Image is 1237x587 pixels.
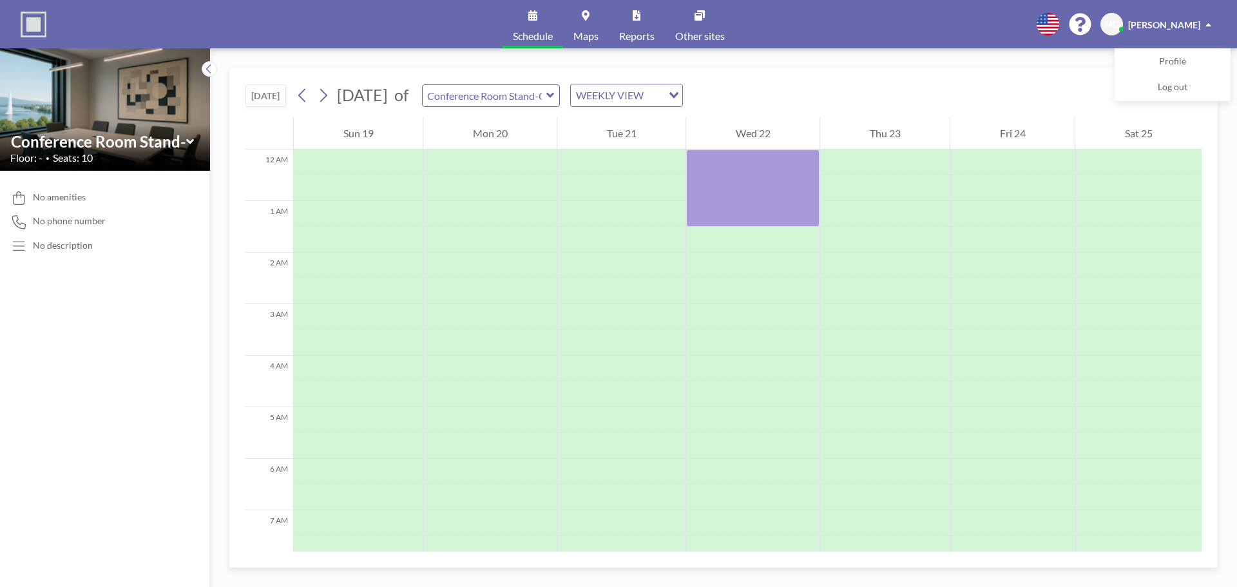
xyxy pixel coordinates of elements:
div: Thu 23 [820,117,950,149]
span: [DATE] [337,85,388,104]
div: 12 AM [245,149,293,201]
div: Sat 25 [1075,117,1202,149]
span: Schedule [513,31,553,41]
span: WEEKLY VIEW [573,87,646,104]
div: Tue 21 [557,117,686,149]
div: 5 AM [245,407,293,459]
a: Log out [1115,75,1230,101]
div: Fri 24 [950,117,1075,149]
span: No amenities [33,191,86,203]
div: 4 AM [245,356,293,407]
div: 6 AM [245,459,293,510]
span: MD [1104,19,1119,30]
span: Floor: - [10,151,43,164]
div: Sun 19 [294,117,423,149]
span: of [394,85,408,105]
span: [PERSON_NAME] [1128,19,1200,30]
input: Conference Room Stand-Offices [11,132,186,151]
div: No description [33,240,93,251]
div: Wed 22 [686,117,820,149]
span: • [46,154,50,162]
div: Mon 20 [423,117,557,149]
div: 3 AM [245,304,293,356]
span: Log out [1158,81,1187,94]
input: Search for option [647,87,661,104]
div: 7 AM [245,510,293,562]
div: 2 AM [245,253,293,304]
img: organization-logo [21,12,46,37]
span: Maps [573,31,599,41]
div: Search for option [571,84,682,106]
input: Conference Room Stand-Offices [423,85,546,106]
span: Profile [1159,55,1186,68]
span: Other sites [675,31,725,41]
span: Seats: 10 [53,151,93,164]
span: No phone number [33,215,106,227]
span: Reports [619,31,655,41]
a: Profile [1115,49,1230,75]
div: 1 AM [245,201,293,253]
button: [DATE] [245,84,286,107]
